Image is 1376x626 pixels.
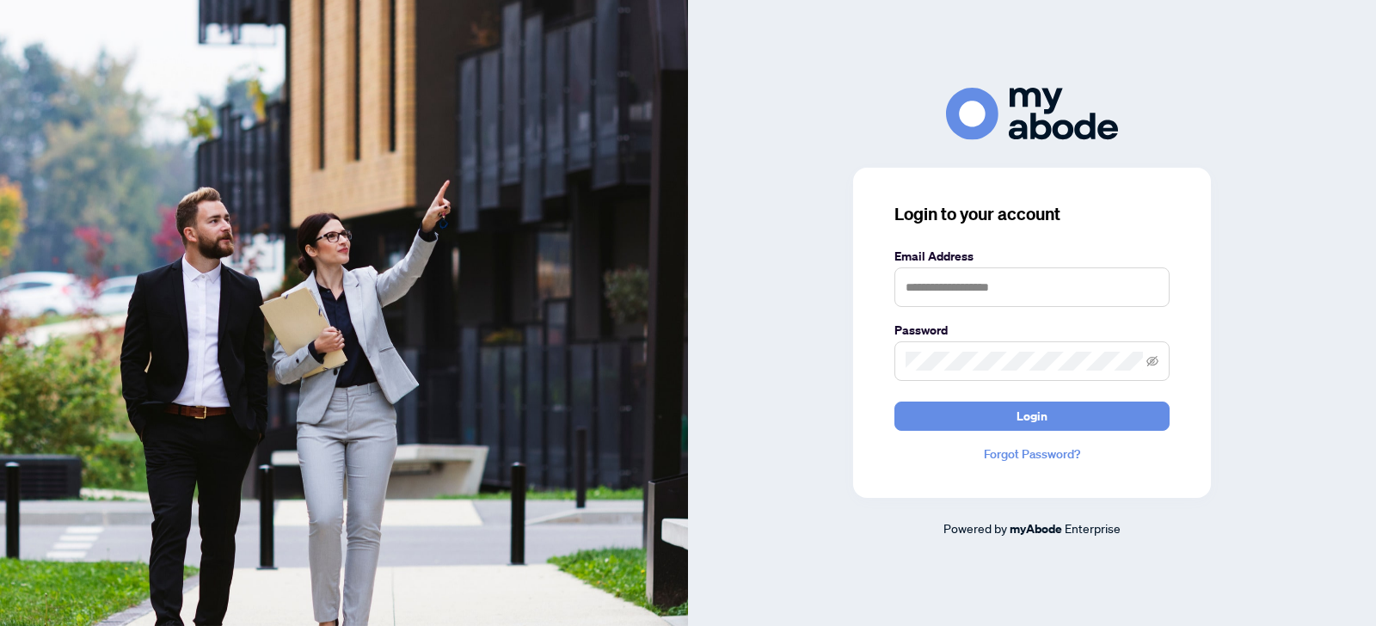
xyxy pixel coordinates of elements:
[946,88,1118,140] img: ma-logo
[894,321,1170,340] label: Password
[1146,355,1158,367] span: eye-invisible
[894,402,1170,431] button: Login
[1065,520,1121,536] span: Enterprise
[943,520,1007,536] span: Powered by
[894,202,1170,226] h3: Login to your account
[1010,519,1062,538] a: myAbode
[894,247,1170,266] label: Email Address
[894,445,1170,463] a: Forgot Password?
[1017,402,1047,430] span: Login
